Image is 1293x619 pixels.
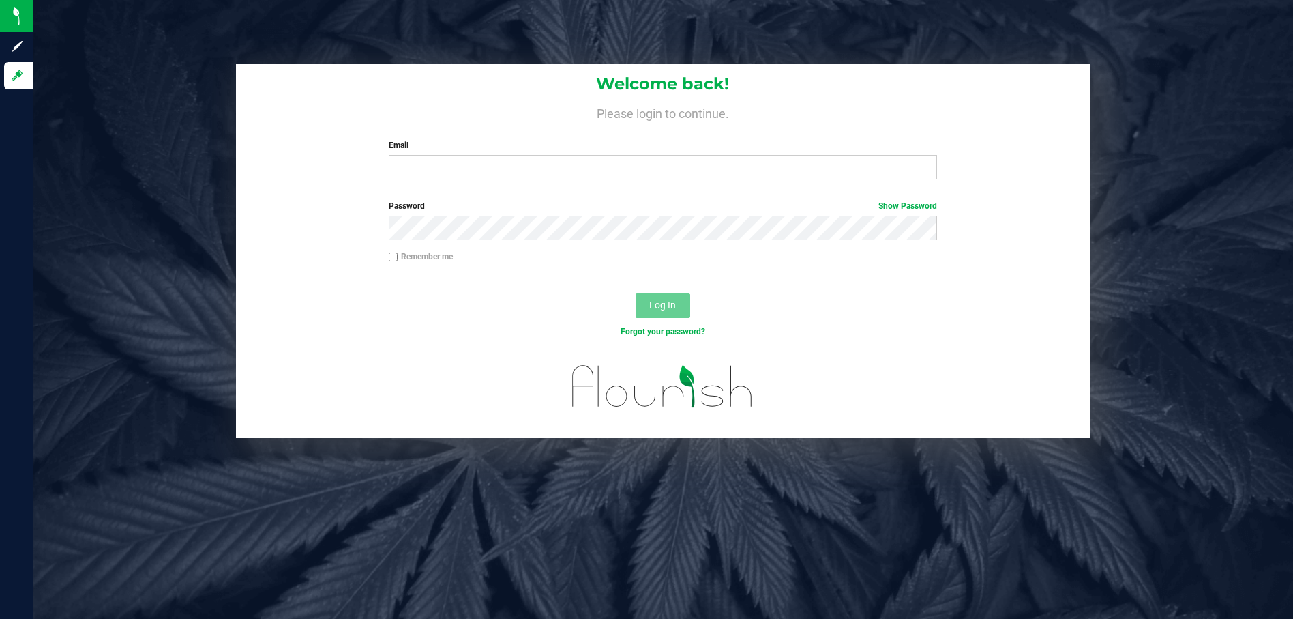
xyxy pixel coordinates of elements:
[236,104,1090,120] h4: Please login to continue.
[636,293,690,318] button: Log In
[389,201,425,211] span: Password
[621,327,705,336] a: Forgot your password?
[389,250,453,263] label: Remember me
[10,40,24,53] inline-svg: Sign up
[649,300,676,311] span: Log In
[236,75,1090,93] h1: Welcome back!
[389,139,938,152] label: Email
[556,352,769,421] img: flourish_logo.svg
[10,69,24,83] inline-svg: Log in
[878,201,937,211] a: Show Password
[389,253,398,262] input: Remember me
